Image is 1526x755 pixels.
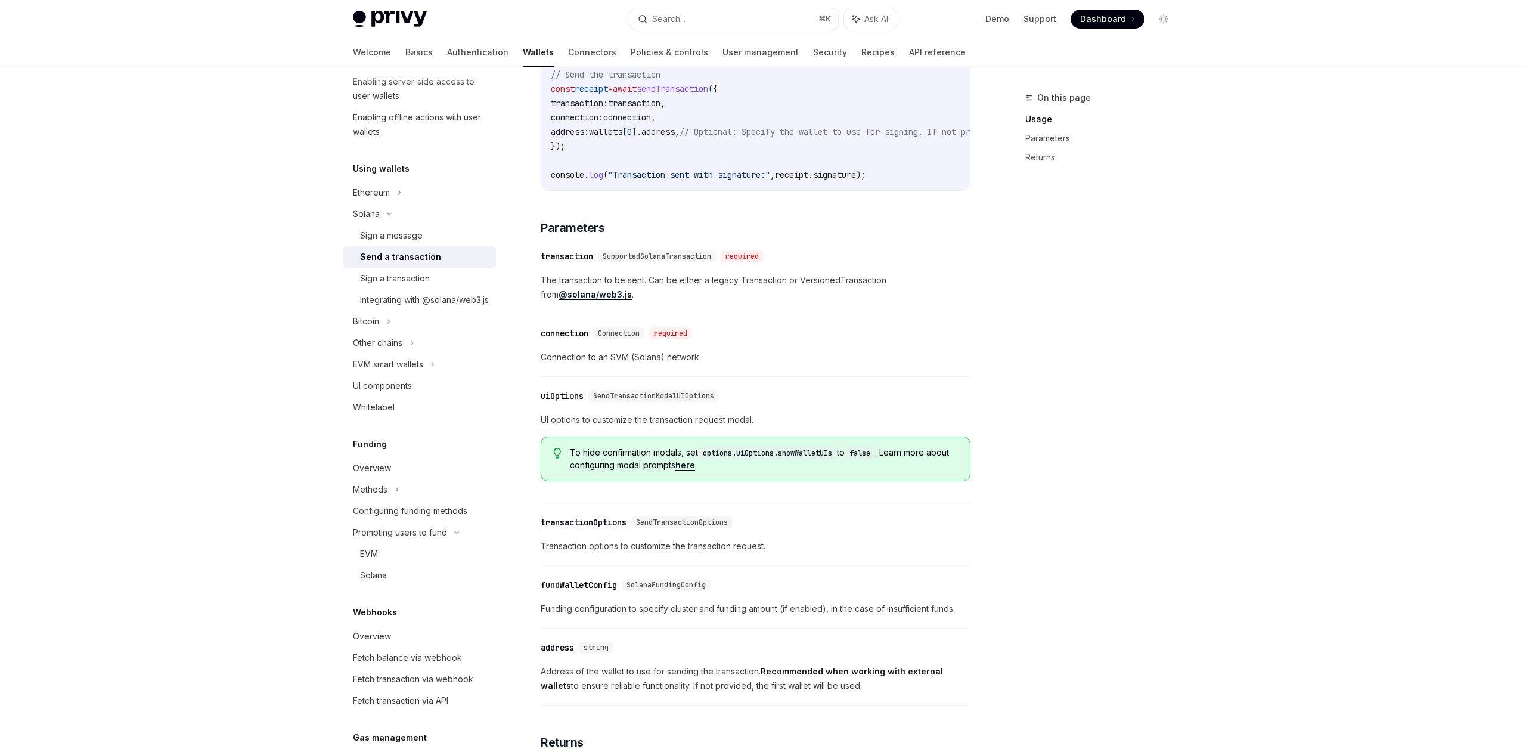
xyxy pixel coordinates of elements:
div: transactionOptions [541,516,626,528]
code: false [845,447,875,459]
a: Support [1023,13,1056,25]
span: Ask AI [864,13,888,25]
span: // Optional: Specify the wallet to use for signing. If not provided, the first wallet will be used. [680,126,1152,137]
div: Whitelabel [353,400,395,414]
span: console [551,169,584,180]
a: @solana/web3.js [559,289,632,300]
div: UI components [353,379,412,393]
span: string [584,643,609,652]
div: Methods [353,482,387,497]
a: Connectors [568,38,616,67]
span: = [608,83,613,94]
span: , [651,112,656,123]
div: Fetch transaction via webhook [353,672,473,686]
div: Enabling server-side access to user wallets [353,75,489,103]
span: sendTransaction [637,83,708,94]
a: Usage [1025,110,1183,129]
span: }); [551,141,565,151]
a: Welcome [353,38,391,67]
div: connection [541,327,588,339]
span: ⌘ K [818,14,831,24]
span: // Send the transaction [551,69,660,80]
span: 0 [627,126,632,137]
a: Demo [985,13,1009,25]
span: [ [622,126,627,137]
div: Sign a transaction [360,271,430,286]
svg: Tip [553,448,562,459]
span: UI options to customize the transaction request modal. [541,413,970,427]
a: Fetch transaction via webhook [343,669,496,690]
div: Integrating with @solana/web3.js [360,293,489,307]
span: On this page [1037,91,1091,105]
span: Returns [541,734,584,751]
div: Ethereum [353,185,390,200]
a: Fetch transaction via API [343,690,496,711]
div: Send a transaction [360,250,441,264]
button: Ask AI [844,8,897,30]
a: Authentication [447,38,508,67]
span: SolanaFundingConfig [626,580,706,590]
a: Recipes [861,38,895,67]
span: , [660,98,665,109]
div: required [721,250,764,262]
a: API reference [909,38,966,67]
div: Sign a message [360,228,423,243]
a: Integrating with @solana/web3.js [343,289,496,311]
span: ( [603,169,608,180]
div: required [649,327,692,339]
span: ({ [708,83,718,94]
span: The transaction to be sent. Can be either a legacy Transaction or VersionedTransaction from . [541,273,970,302]
div: Fetch transaction via API [353,694,448,708]
h5: Webhooks [353,605,397,620]
a: Enabling server-side access to user wallets [343,71,496,107]
span: . [584,169,589,180]
div: EVM smart wallets [353,357,423,372]
a: UI components [343,375,496,397]
span: connection [603,112,651,123]
a: Overview [343,626,496,647]
div: Solana [360,568,387,583]
div: uiOptions [541,390,584,402]
a: Overview [343,457,496,479]
span: transaction: [551,98,608,109]
a: Sign a message [343,225,496,246]
a: here [675,460,695,471]
a: Policies & controls [631,38,708,67]
a: Whitelabel [343,397,496,418]
code: options.uiOptions.showWalletUIs [698,447,837,459]
div: Fetch balance via webhook [353,651,462,665]
div: transaction [541,250,593,262]
span: SendTransactionModalUIOptions [593,391,714,401]
a: Returns [1025,148,1183,167]
a: Fetch balance via webhook [343,647,496,669]
a: Security [813,38,847,67]
span: Transaction options to customize the transaction request. [541,539,970,553]
span: ]. [632,126,641,137]
span: Connection [598,329,640,338]
span: receipt [575,83,608,94]
span: "Transaction sent with signature:" [608,169,770,180]
div: Overview [353,461,391,475]
span: transaction [608,98,660,109]
span: Connection to an SVM (Solana) network. [541,350,970,364]
a: Wallets [523,38,554,67]
a: Send a transaction [343,246,496,268]
span: SupportedSolanaTransaction [603,252,711,261]
img: light logo [353,11,427,27]
span: SendTransactionOptions [636,518,728,527]
span: wallets [589,126,622,137]
span: , [770,169,775,180]
span: Address of the wallet to use for sending the transaction. to ensure reliable functionality. If no... [541,664,970,693]
div: fundWalletConfig [541,579,617,591]
span: address [641,126,675,137]
span: Parameters [541,219,604,236]
div: Solana [353,207,380,221]
span: const [551,83,575,94]
a: User management [722,38,799,67]
span: log [589,169,603,180]
div: Configuring funding methods [353,504,467,518]
a: Basics [405,38,433,67]
a: Enabling offline actions with user wallets [343,107,496,143]
button: Search...⌘K [629,8,838,30]
div: EVM [360,547,378,561]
